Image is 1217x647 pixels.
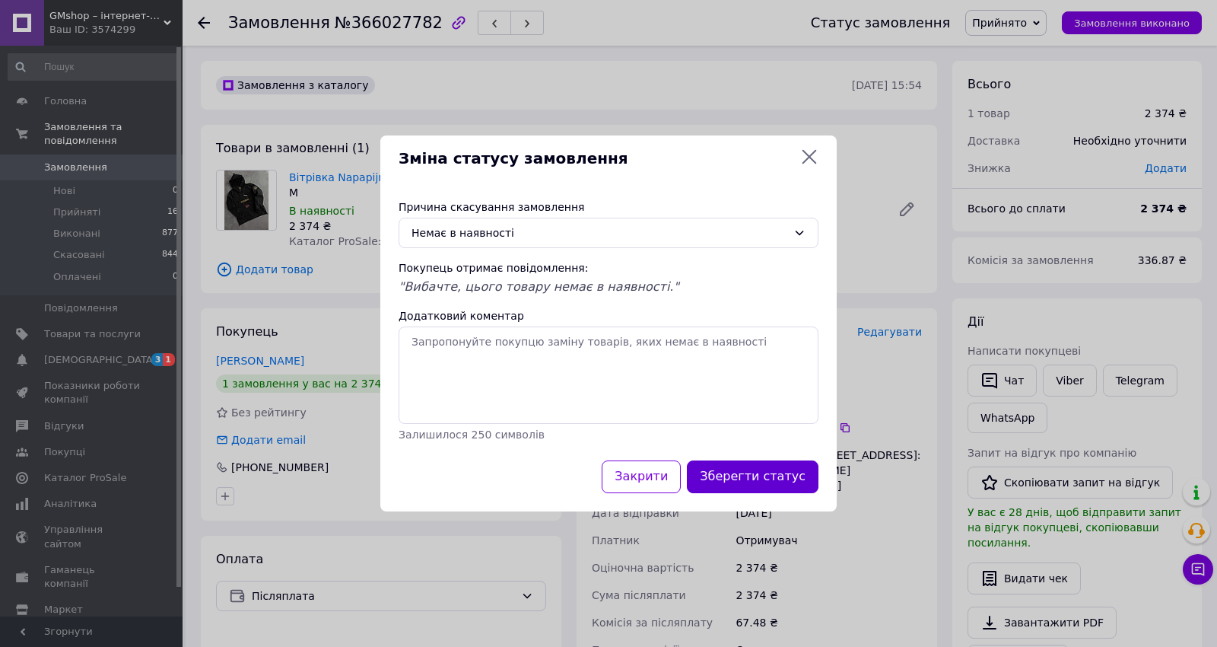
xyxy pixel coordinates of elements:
div: Причина скасування замовлення [399,199,818,215]
div: Немає в наявності [411,225,787,241]
div: Покупець отримає повідомлення: [399,260,818,276]
button: Закрити [602,461,681,493]
button: Зберегти статус [687,461,818,493]
span: Зміна статусу замовлення [399,148,794,170]
label: Додатковий коментар [399,310,524,322]
span: "Вибачте, цього товару немає в наявності." [399,279,679,294]
span: Залишилося 250 символів [399,429,545,441]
